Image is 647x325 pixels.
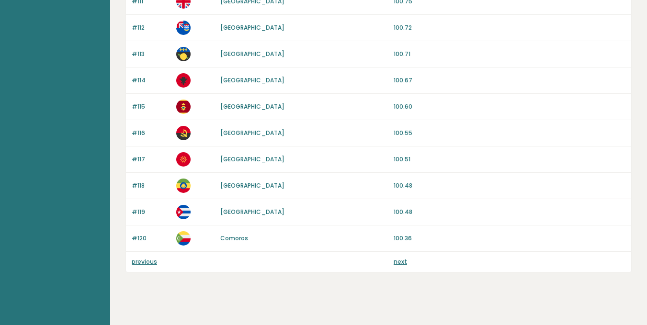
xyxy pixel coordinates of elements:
p: #115 [132,102,170,111]
a: Comoros [220,234,248,242]
a: previous [132,258,157,266]
img: km.svg [176,231,191,246]
a: [GEOGRAPHIC_DATA] [220,129,284,137]
p: #118 [132,181,170,190]
p: #116 [132,129,170,137]
p: 100.71 [394,50,625,58]
img: ky.svg [176,21,191,35]
p: 100.51 [394,155,625,164]
a: [GEOGRAPHIC_DATA] [220,208,284,216]
img: kg.svg [176,152,191,167]
p: 100.48 [394,208,625,216]
img: et.svg [176,179,191,193]
a: [GEOGRAPHIC_DATA] [220,23,284,32]
a: [GEOGRAPHIC_DATA] [220,181,284,190]
p: #113 [132,50,170,58]
p: 100.36 [394,234,625,243]
a: [GEOGRAPHIC_DATA] [220,50,284,58]
img: cu.svg [176,205,191,219]
a: [GEOGRAPHIC_DATA] [220,155,284,163]
img: gp.svg [176,47,191,61]
p: 100.72 [394,23,625,32]
p: #114 [132,76,170,85]
img: ao.svg [176,126,191,140]
p: #112 [132,23,170,32]
p: 100.67 [394,76,625,85]
p: 100.60 [394,102,625,111]
p: #117 [132,155,170,164]
img: al.svg [176,73,191,88]
img: me.svg [176,100,191,114]
p: #120 [132,234,170,243]
p: 100.48 [394,181,625,190]
p: 100.55 [394,129,625,137]
a: [GEOGRAPHIC_DATA] [220,102,284,111]
p: #119 [132,208,170,216]
a: next [394,258,407,266]
a: [GEOGRAPHIC_DATA] [220,76,284,84]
